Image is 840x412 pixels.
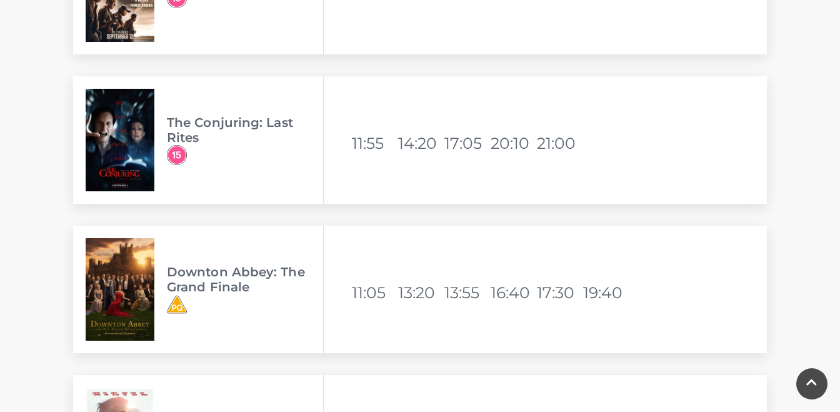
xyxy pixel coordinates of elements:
li: 16:40 [491,278,534,308]
li: 13:55 [444,278,488,308]
li: 19:40 [583,278,627,308]
li: 13:20 [398,278,442,308]
h3: Downton Abbey: The Grand Finale [167,264,323,294]
li: 17:30 [537,278,581,308]
li: 20:10 [491,128,534,158]
li: 11:05 [352,278,396,308]
li: 14:20 [398,128,442,158]
li: 17:05 [444,128,488,158]
li: 11:55 [352,128,396,158]
h3: The Conjuring: Last Rites [167,115,323,145]
li: 21:00 [537,128,581,158]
